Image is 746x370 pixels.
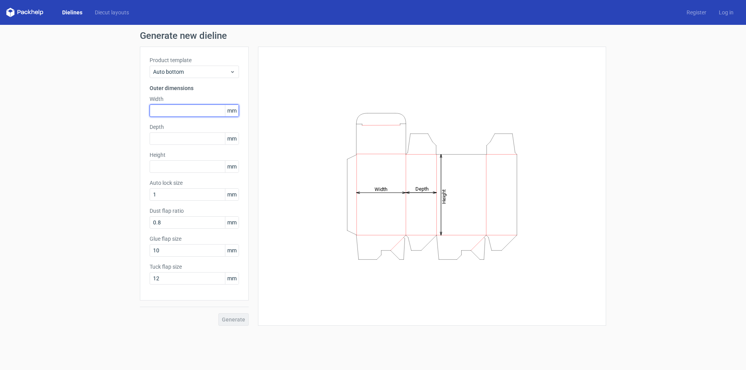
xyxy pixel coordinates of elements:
[150,263,239,271] label: Tuck flap size
[375,186,387,192] tspan: Width
[225,273,239,284] span: mm
[150,151,239,159] label: Height
[713,9,740,16] a: Log in
[150,84,239,92] h3: Outer dimensions
[225,245,239,256] span: mm
[140,31,606,40] h1: Generate new dieline
[56,9,89,16] a: Dielines
[225,133,239,144] span: mm
[153,68,230,76] span: Auto bottom
[225,189,239,200] span: mm
[89,9,135,16] a: Diecut layouts
[150,235,239,243] label: Glue flap size
[415,186,429,192] tspan: Depth
[225,161,239,172] span: mm
[150,179,239,187] label: Auto lock size
[225,217,239,228] span: mm
[150,207,239,215] label: Dust flap ratio
[150,95,239,103] label: Width
[680,9,713,16] a: Register
[150,123,239,131] label: Depth
[441,189,447,203] tspan: Height
[150,56,239,64] label: Product template
[225,105,239,116] span: mm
